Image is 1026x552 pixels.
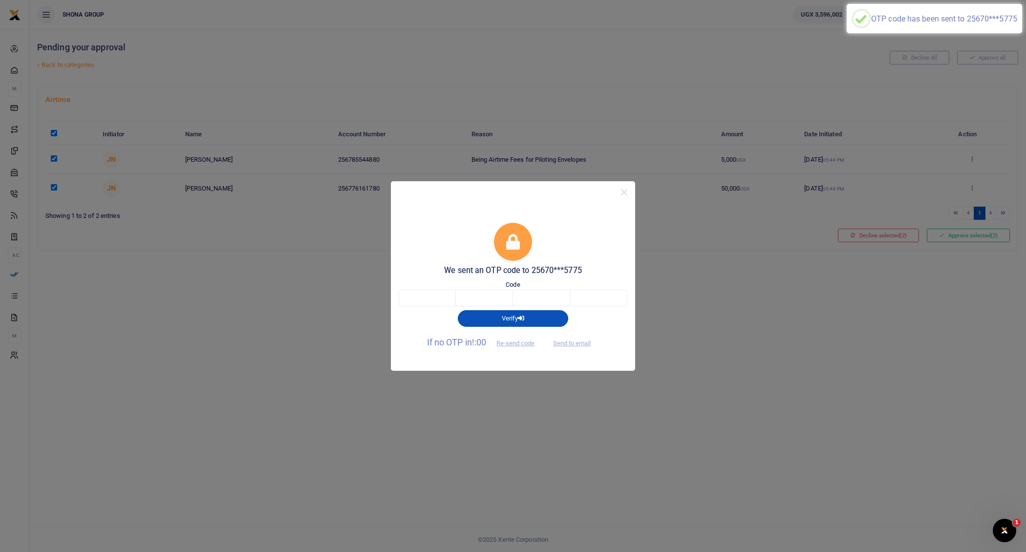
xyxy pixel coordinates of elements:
[458,310,568,327] button: Verify
[1013,519,1021,527] span: 1
[472,337,486,347] span: !:00
[506,280,520,290] label: Code
[871,14,1017,23] div: OTP code has been sent to 25670***5775
[399,266,627,276] h5: We sent an OTP code to 25670***5775
[993,519,1016,542] iframe: Intercom live chat
[427,337,543,347] span: If no OTP in
[617,185,631,199] button: Close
